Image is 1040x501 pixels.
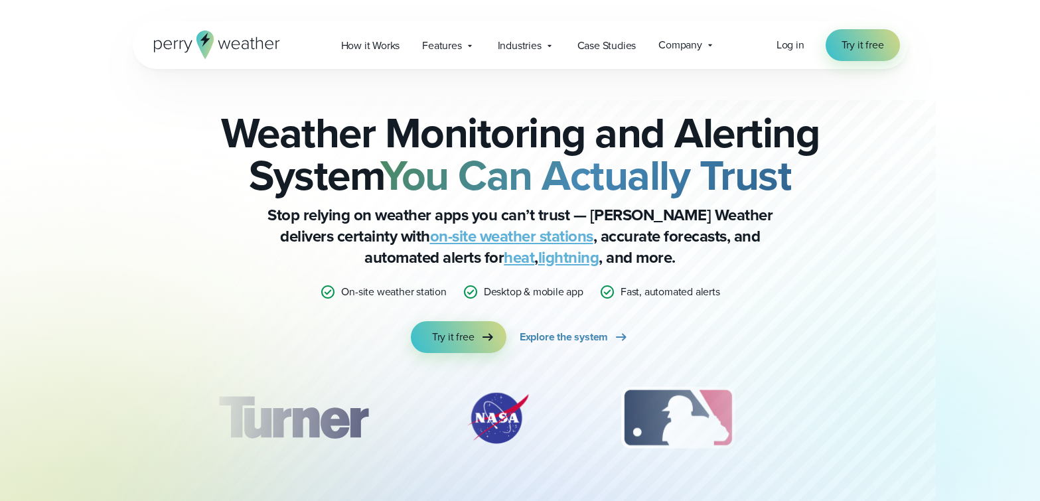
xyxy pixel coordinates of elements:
img: MLB.svg [608,385,748,451]
span: Log in [777,37,804,52]
a: Log in [777,37,804,53]
p: Fast, automated alerts [621,284,720,300]
span: How it Works [341,38,400,54]
div: 3 of 12 [608,385,748,451]
img: PGA.svg [812,385,918,451]
a: How it Works [330,32,411,59]
a: lightning [538,246,599,269]
div: slideshow [199,385,842,458]
span: Explore the system [520,329,608,345]
p: On-site weather station [341,284,446,300]
div: 2 of 12 [451,385,544,451]
p: Desktop & mobile app [484,284,583,300]
a: on-site weather stations [430,224,593,248]
a: heat [504,246,534,269]
img: Turner-Construction_1.svg [198,385,387,451]
a: Try it free [411,321,506,353]
span: Features [422,38,461,54]
span: Company [658,37,702,53]
img: NASA.svg [451,385,544,451]
a: Try it free [826,29,900,61]
a: Case Studies [566,32,648,59]
span: Try it free [432,329,475,345]
span: Case Studies [577,38,636,54]
a: Explore the system [520,321,629,353]
span: Industries [498,38,542,54]
p: Stop relying on weather apps you can’t trust — [PERSON_NAME] Weather delivers certainty with , ac... [255,204,786,268]
span: Try it free [842,37,884,53]
strong: You Can Actually Trust [380,144,791,206]
div: 4 of 12 [812,385,918,451]
div: 1 of 12 [198,385,387,451]
h2: Weather Monitoring and Alerting System [199,111,842,196]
